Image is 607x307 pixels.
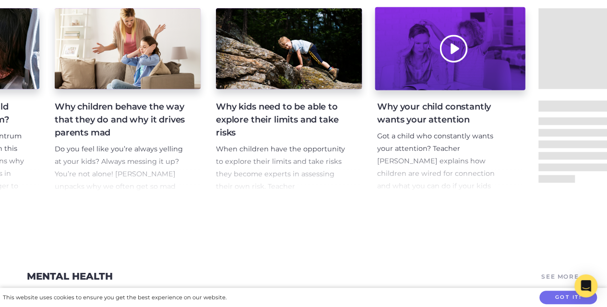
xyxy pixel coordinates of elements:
[377,8,523,193] a: Why your child constantly wants your attention Got a child who constantly wants your attention? T...
[216,145,345,203] span: When children have the opportunity to explore their limits and take risks they become experts in ...
[377,100,508,126] h4: Why your child constantly wants your attention
[377,132,495,203] span: Got a child who constantly wants your attention? Teacher [PERSON_NAME] explains how children are ...
[27,270,113,282] a: Mental Health
[55,8,201,193] a: Why children behave the way that they do and why it drives parents mad Do you feel like you’re al...
[3,293,226,303] div: This website uses cookies to ensure you get the best experience on our website.
[574,274,597,297] div: Open Intercom Messenger
[216,8,362,193] a: Why kids need to be able to explore their limits and take risks When children have the opportunit...
[216,100,346,139] h4: Why kids need to be able to explore their limits and take risks
[55,100,185,139] h4: Why children behave the way that they do and why it drives parents mad
[55,145,183,240] span: Do you feel like you’re always yelling at your kids? Always messing it up? You’re not alone! [PER...
[540,270,580,283] a: See More
[539,291,597,305] button: Got it!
